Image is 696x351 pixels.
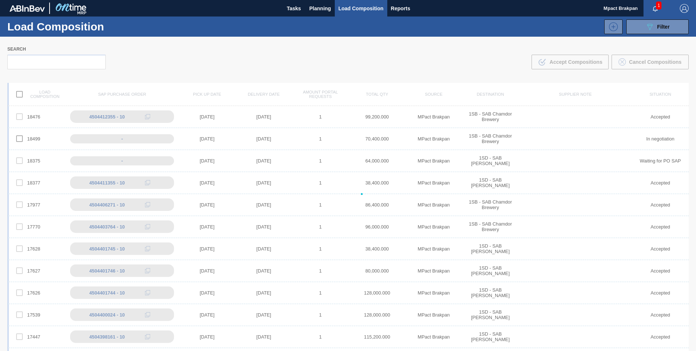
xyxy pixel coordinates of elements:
[7,22,128,31] h1: Load Composition
[338,4,384,13] span: Load Composition
[10,5,45,12] img: TNhmsLtSVTkK8tSr43FrP2fwEKptu5GPRR3wAAAABJRU5ErkJggg==
[656,1,661,10] span: 1
[644,3,667,14] button: Notifications
[680,4,689,13] img: Logout
[626,19,689,34] button: Filter
[309,4,331,13] span: Planning
[391,4,410,13] span: Reports
[657,24,670,30] span: Filter
[601,19,623,34] div: New Load Composition
[286,4,302,13] span: Tasks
